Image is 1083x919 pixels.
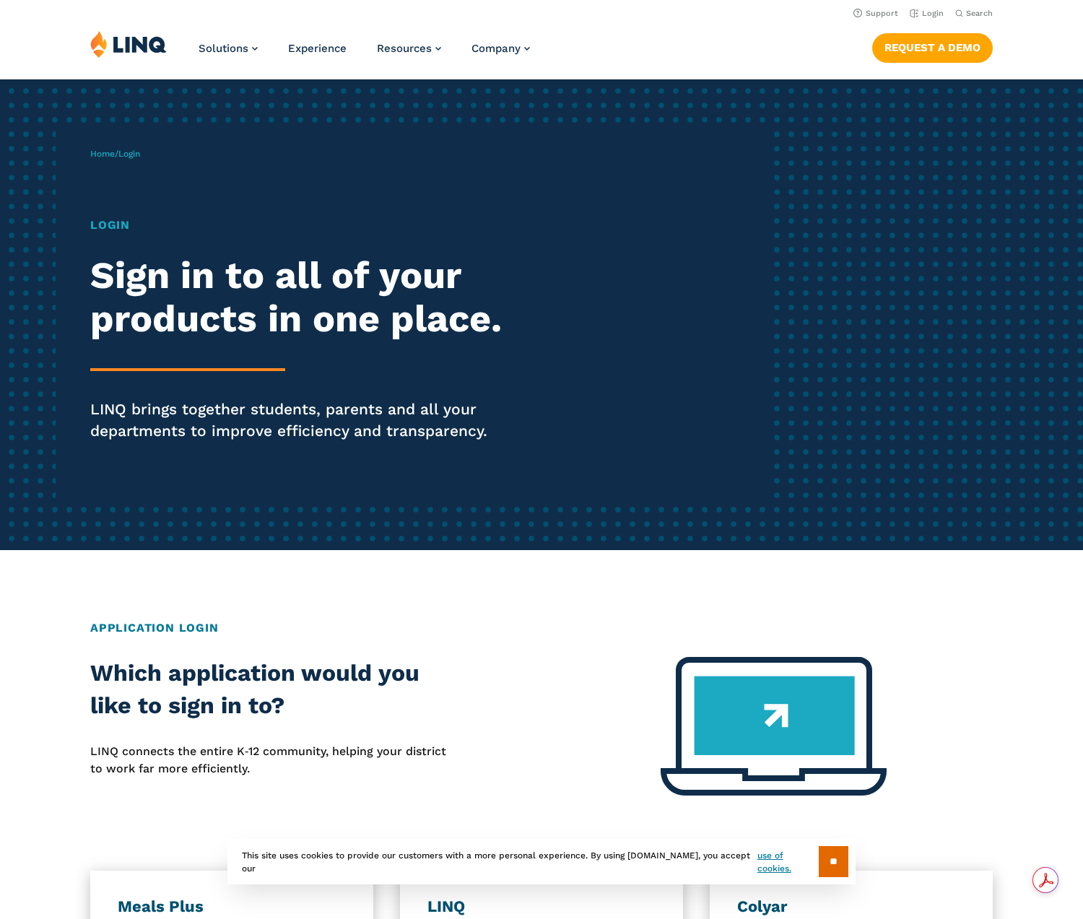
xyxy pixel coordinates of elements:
[955,8,993,19] button: Open Search Bar
[872,33,993,62] a: Request a Demo
[90,217,508,234] h1: Login
[90,149,140,159] span: /
[90,743,451,778] p: LINQ connects the entire K‑12 community, helping your district to work far more efficiently.
[872,30,993,62] nav: Button Navigation
[853,9,898,18] a: Support
[90,657,451,723] h2: Which application would you like to sign in to?
[966,9,993,18] span: Search
[471,42,530,55] a: Company
[227,839,856,884] div: This site uses cookies to provide our customers with a more personal experience. By using [DOMAIN...
[90,30,167,58] img: LINQ | K‑12 Software
[757,849,819,875] a: use of cookies.
[90,254,508,341] h2: Sign in to all of your products in one place.
[90,619,993,637] h2: Application Login
[199,30,530,78] nav: Primary Navigation
[288,42,347,55] a: Experience
[471,42,521,55] span: Company
[377,42,441,55] a: Resources
[199,42,258,55] a: Solutions
[90,398,508,442] p: LINQ brings together students, parents and all your departments to improve efficiency and transpa...
[118,149,140,159] span: Login
[910,9,944,18] a: Login
[377,42,432,55] span: Resources
[90,149,115,159] a: Home
[199,42,248,55] span: Solutions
